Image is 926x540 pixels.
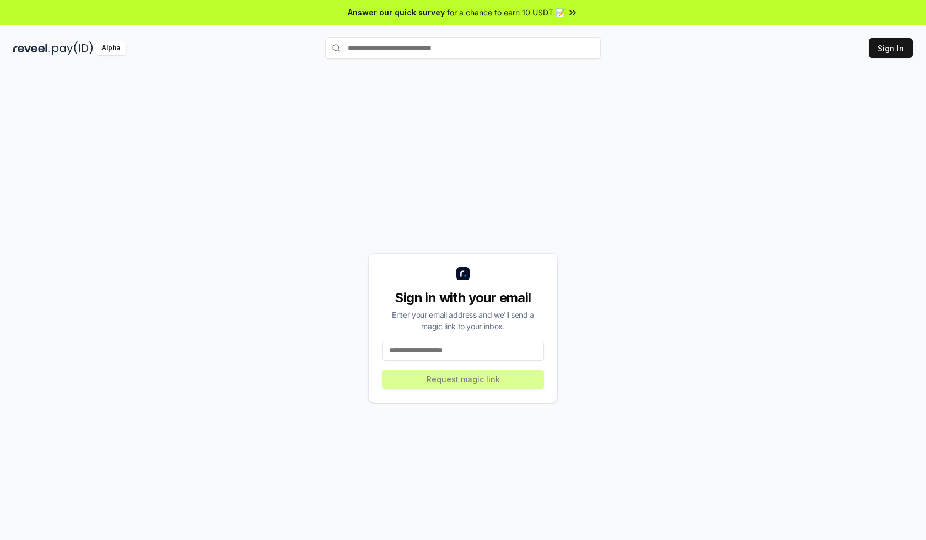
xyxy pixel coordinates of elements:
[869,38,913,58] button: Sign In
[456,267,470,280] img: logo_small
[447,7,565,18] span: for a chance to earn 10 USDT 📝
[52,41,93,55] img: pay_id
[348,7,445,18] span: Answer our quick survey
[382,289,544,307] div: Sign in with your email
[95,41,126,55] div: Alpha
[13,41,50,55] img: reveel_dark
[382,309,544,332] div: Enter your email address and we’ll send a magic link to your inbox.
